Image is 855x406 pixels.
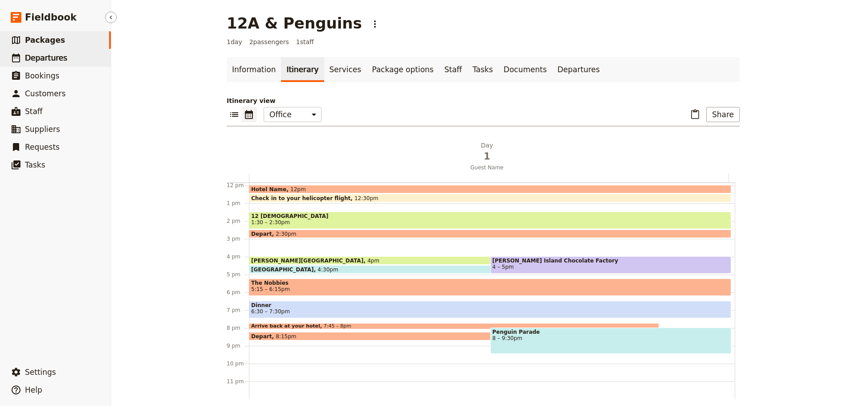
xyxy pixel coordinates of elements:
span: Arrive back at your hotel [251,324,324,329]
div: Check in to your helicopter flight12:30pm [249,194,731,202]
span: 5:15 – 6:15pm [251,286,290,292]
a: Departures [552,57,605,82]
span: Settings [25,368,56,377]
span: Hotel Name [251,186,290,192]
span: Check in to your helicopter flight [251,195,354,201]
a: Services [324,57,367,82]
span: 8:15pm [276,333,296,339]
p: Itinerary view [227,96,740,105]
span: Dinner [251,302,729,308]
a: Tasks [467,57,498,82]
div: Hotel Name12pm [249,185,731,193]
span: Guest Name [249,164,725,171]
div: 8 pm [227,324,249,332]
div: 4 pm [227,253,249,260]
div: Dinner6:30 – 7:30pm [249,301,731,318]
h1: 12A & Penguins [227,14,362,32]
div: 12 [DEMOGRAPHIC_DATA]1:30 – 2:30pm [249,212,731,229]
div: 2 pm [227,217,249,225]
button: Share [706,107,740,122]
span: 7:45 – 8pm [324,324,351,329]
span: The Nobbies [251,280,729,286]
span: 4 – 5pm [493,264,514,270]
span: Packages [25,36,65,45]
div: 5 pm [227,271,249,278]
span: Requests [25,143,60,152]
span: Fieldbook [25,11,77,24]
span: 1:30 – 2:30pm [251,219,290,226]
div: Arrive back at your hotel7:45 – 8pm [249,323,659,329]
span: 12 [DEMOGRAPHIC_DATA] [251,213,729,219]
div: The Nobbies5:15 – 6:15pm [249,279,731,296]
span: Suppliers [25,125,60,134]
a: Package options [366,57,439,82]
span: Bookings [25,71,59,80]
span: Customers [25,89,65,98]
span: [PERSON_NAME][GEOGRAPHIC_DATA] [251,258,367,263]
div: [PERSON_NAME] Island Chocolate Factory4 – 5pm [490,256,732,274]
div: Depart2:30pm [249,230,731,238]
span: 12pm [290,186,306,192]
div: [PERSON_NAME][GEOGRAPHIC_DATA]4pm [249,256,659,265]
span: Help [25,385,42,394]
span: [PERSON_NAME] Island Chocolate Factory [493,258,729,264]
div: Depart8:15pm [249,332,659,340]
div: 12 pm [227,182,249,189]
span: 1 [252,150,721,163]
h2: Day [252,141,721,163]
span: 1 day [227,37,242,46]
span: 2:30pm [276,231,296,237]
a: Itinerary [281,57,324,82]
div: [GEOGRAPHIC_DATA]4:30pm [249,265,659,274]
span: 8 – 9:30pm [493,335,729,341]
a: Staff [439,57,468,82]
button: Paste itinerary item [688,107,703,122]
a: Information [227,57,281,82]
span: 12:30pm [354,195,379,201]
button: Day1Guest Name [249,141,729,174]
span: Departures [25,53,67,62]
span: 4:30pm [318,267,338,272]
div: 11 pm [227,378,249,385]
div: 3 pm [227,235,249,242]
span: Tasks [25,160,45,169]
button: Calendar view [242,107,256,122]
span: Depart [251,231,276,237]
span: Staff [25,107,43,116]
span: 4pm [367,258,379,263]
div: Penguin Parade8 – 9:30pm [490,328,732,354]
button: Hide menu [105,12,117,23]
span: Depart [251,333,276,339]
span: 2 passengers [249,37,289,46]
span: 1 staff [296,37,314,46]
div: 1 pm [227,200,249,207]
div: 10 pm [227,360,249,367]
div: 9 pm [227,342,249,349]
span: 6:30 – 7:30pm [251,308,290,315]
span: Penguin Parade [493,329,729,335]
button: List view [227,107,242,122]
span: [GEOGRAPHIC_DATA] [251,267,318,272]
div: 6 pm [227,289,249,296]
a: Documents [498,57,552,82]
button: Actions [367,16,383,32]
div: 7 pm [227,307,249,314]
